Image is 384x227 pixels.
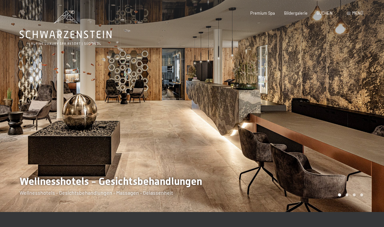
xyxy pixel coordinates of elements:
[352,10,363,16] span: Menü
[284,10,308,16] a: Bildergalerie
[338,193,341,196] div: Carousel Page 1 (Current Slide)
[317,10,333,16] a: BUCHEN
[250,10,275,16] a: Premium Spa
[353,193,356,196] div: Carousel Page 3
[336,193,363,196] div: Carousel Pagination
[360,193,363,196] div: Carousel Page 4
[346,193,349,196] div: Carousel Page 2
